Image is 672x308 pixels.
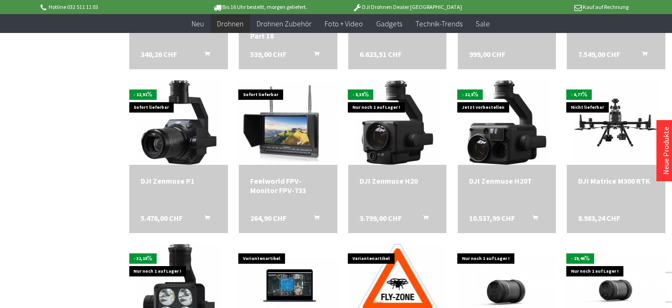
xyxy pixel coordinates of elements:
[257,19,311,28] span: Drohnen Zubehör
[360,213,402,223] span: 3.799,00 CHF
[334,1,481,13] p: DJI Drohnen Dealer [GEOGRAPHIC_DATA]
[141,176,217,186] a: DJI Zenmuse P1 5.478,00 CHF In den Warenkorb
[481,1,628,13] p: Kauf auf Rechnung
[250,176,326,195] a: Feelworld FPV-Monitor FPV-733 264,90 CHF In den Warenkorb
[469,14,496,33] a: Sale
[302,49,325,62] button: In den Warenkorb
[578,176,654,186] a: DJI Matrice M300 RTK 8.983,24 CHF
[574,80,659,165] img: DJI Matrice M300 RTK
[239,83,337,162] img: Feelworld FPV-Monitor FPV-733
[360,176,436,186] div: DJI Zenmuse H20
[250,176,326,195] div: Feelworld FPV-Monitor FPV-733
[217,19,244,28] span: Drohnen
[185,14,210,33] a: Neu
[192,19,204,28] span: Neu
[469,176,545,186] a: DJI Zenmuse H20T 10.537,99 CHF In den Warenkorb
[141,49,177,59] span: 340,26 CHF
[250,213,286,223] span: 264,90 CHF
[193,213,216,226] button: In den Warenkorb
[469,49,505,59] span: 999,00 CHF
[318,14,370,33] a: Foto + Video
[360,49,402,59] span: 6.623,51 CHF
[578,213,620,223] span: 8.983,24 CHF
[250,49,286,59] span: 539,00 CHF
[412,213,434,226] button: In den Warenkorb
[661,127,671,175] a: Neue Produkte
[469,176,545,186] div: DJI Zenmuse H20T
[325,19,363,28] span: Foto + Video
[355,80,440,165] img: DJI Zenmuse H20
[302,213,325,226] button: In den Warenkorb
[141,213,183,223] span: 5.478,00 CHF
[141,176,217,186] div: DJI Zenmuse P1
[578,176,654,186] div: DJI Matrice M300 RTK
[578,49,620,59] span: 7.549,00 CHF
[476,19,490,28] span: Sale
[415,19,462,28] span: Technik-Trends
[630,49,653,62] button: In den Warenkorb
[464,80,549,165] img: DJI Zenmuse H20T
[39,1,186,13] p: Hotline 032 511 11 03
[409,14,469,33] a: Technik-Trends
[469,213,515,223] span: 10.537,99 CHF
[210,14,250,33] a: Drohnen
[370,14,409,33] a: Gadgets
[250,14,318,33] a: Drohnen Zubehör
[360,176,436,186] a: DJI Zenmuse H20 3.799,00 CHF In den Warenkorb
[193,49,216,62] button: In den Warenkorb
[521,213,544,226] button: In den Warenkorb
[136,80,221,165] img: DJI Zenmuse P1
[186,1,333,13] p: Bis 16 Uhr bestellt, morgen geliefert.
[376,19,402,28] span: Gadgets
